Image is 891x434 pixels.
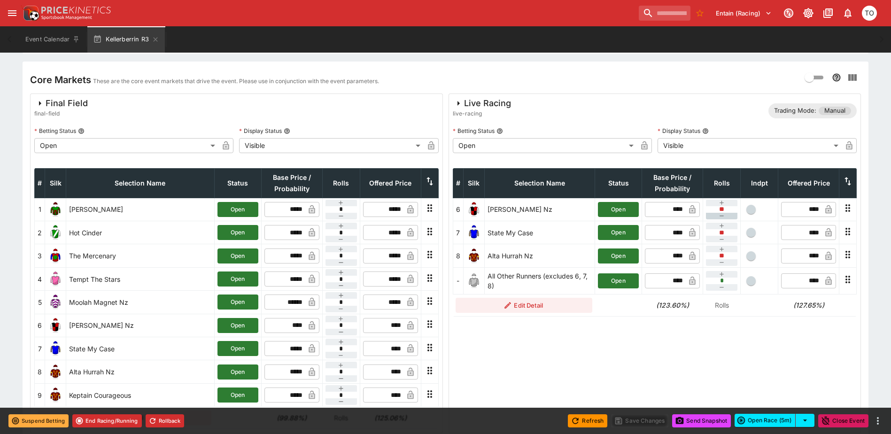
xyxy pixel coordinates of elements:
[818,414,868,427] button: Close Event
[35,291,45,314] td: 5
[66,360,215,383] td: Alta Hurrah Nz
[239,138,423,153] div: Visible
[34,127,76,135] p: Betting Status
[8,414,69,427] button: Suspend Betting
[66,168,215,198] th: Selection Name
[214,168,261,198] th: Status
[496,128,503,134] button: Betting Status
[48,248,63,263] img: runner 3
[484,244,595,267] td: Alta Hurrah Nz
[20,26,85,53] button: Event Calendar
[34,138,218,153] div: Open
[703,168,741,198] th: Rolls
[453,221,463,244] td: 7
[66,244,215,267] td: The Mercenary
[35,383,45,406] td: 9
[735,414,796,427] button: Open Race (5m)
[645,300,700,310] h6: (123.60%)
[453,168,463,198] th: #
[774,106,816,116] p: Trading Mode:
[66,314,215,337] td: [PERSON_NAME] Nz
[466,273,481,288] img: blank-silk.png
[453,138,637,153] div: Open
[4,5,21,22] button: open drawer
[35,221,45,244] td: 2
[217,271,258,287] button: Open
[642,168,703,198] th: Base Price / Probability
[30,74,91,86] h4: Core Markets
[217,387,258,403] button: Open
[453,109,511,118] span: live-racing
[484,168,595,198] th: Selection Name
[598,225,639,240] button: Open
[261,168,322,198] th: Base Price / Probability
[710,6,777,21] button: Select Tenant
[48,202,63,217] img: runner 1
[217,318,258,333] button: Open
[484,198,595,221] td: [PERSON_NAME] Nz
[48,364,63,380] img: runner 8
[741,168,778,198] th: Independent
[35,360,45,383] td: 8
[466,248,481,263] img: runner 8
[48,341,63,356] img: runner 7
[796,414,814,427] button: select merge strategy
[66,198,215,221] td: [PERSON_NAME]
[595,168,642,198] th: Status
[35,244,45,267] td: 3
[706,300,738,310] p: Rolls
[48,294,63,310] img: runner 5
[217,248,258,263] button: Open
[35,198,45,221] td: 1
[862,6,877,21] div: Thomas OConnor
[217,364,258,380] button: Open
[66,221,215,244] td: Hot Cinder
[34,109,88,118] span: final-field
[72,414,142,427] button: End Racing/Running
[48,387,63,403] img: runner 9
[66,383,215,406] td: Keptain Courageous
[598,248,639,263] button: Open
[820,5,837,22] button: Documentation
[800,5,817,22] button: Toggle light/dark mode
[872,415,883,426] button: more
[41,15,92,20] img: Sportsbook Management
[859,3,880,23] button: Thomas OConnor
[839,5,856,22] button: Notifications
[34,98,88,109] div: Final Field
[78,128,85,134] button: Betting Status
[66,267,215,290] td: Tempt The Stars
[819,106,851,116] span: Manual
[639,6,690,21] input: search
[48,318,63,333] img: runner 6
[778,168,839,198] th: Offered Price
[658,127,700,135] p: Display Status
[484,221,595,244] td: State My Case
[87,26,165,53] button: Kellerberrin R3
[453,244,463,267] td: 8
[453,267,463,294] td: -
[360,168,421,198] th: Offered Price
[41,7,111,14] img: PriceKinetics
[453,127,495,135] p: Betting Status
[735,414,814,427] div: split button
[453,198,463,221] td: 6
[146,414,184,427] button: Rollback
[463,168,484,198] th: Silk
[466,202,481,217] img: runner 6
[781,300,837,310] h6: (127.65%)
[217,202,258,217] button: Open
[217,294,258,310] button: Open
[45,168,66,198] th: Silk
[692,6,707,21] button: No Bookmarks
[35,267,45,290] td: 4
[66,337,215,360] td: State My Case
[35,314,45,337] td: 6
[48,225,63,240] img: runner 2
[702,128,709,134] button: Display Status
[322,168,360,198] th: Rolls
[568,414,607,427] button: Refresh
[658,138,842,153] div: Visible
[672,414,731,427] button: Send Snapshot
[456,298,592,313] button: Edit Detail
